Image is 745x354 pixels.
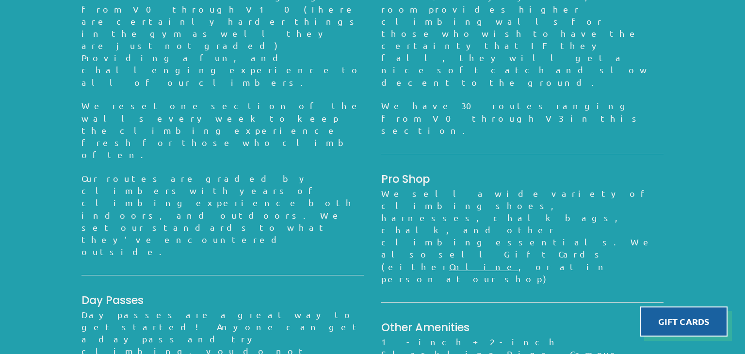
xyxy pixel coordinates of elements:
[81,172,364,257] p: Our routes are graded by climbers with years of climbing experience both indoors, and outdoors. W...
[449,261,518,272] a: Online
[381,320,664,336] h2: Other Amenities
[381,172,664,187] h2: Pro Shop
[381,99,664,136] p: We have 30 routes ranging from V0 through V3 in this section.
[81,293,364,308] h2: Day Passes
[381,187,664,285] div: We sell a wide variety of climbing shoes, harnesses, chalk bags, chalk, and other climbing essent...
[81,99,364,161] p: We reset one section of the walls every week to keep the climbing experience fresh for those who ...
